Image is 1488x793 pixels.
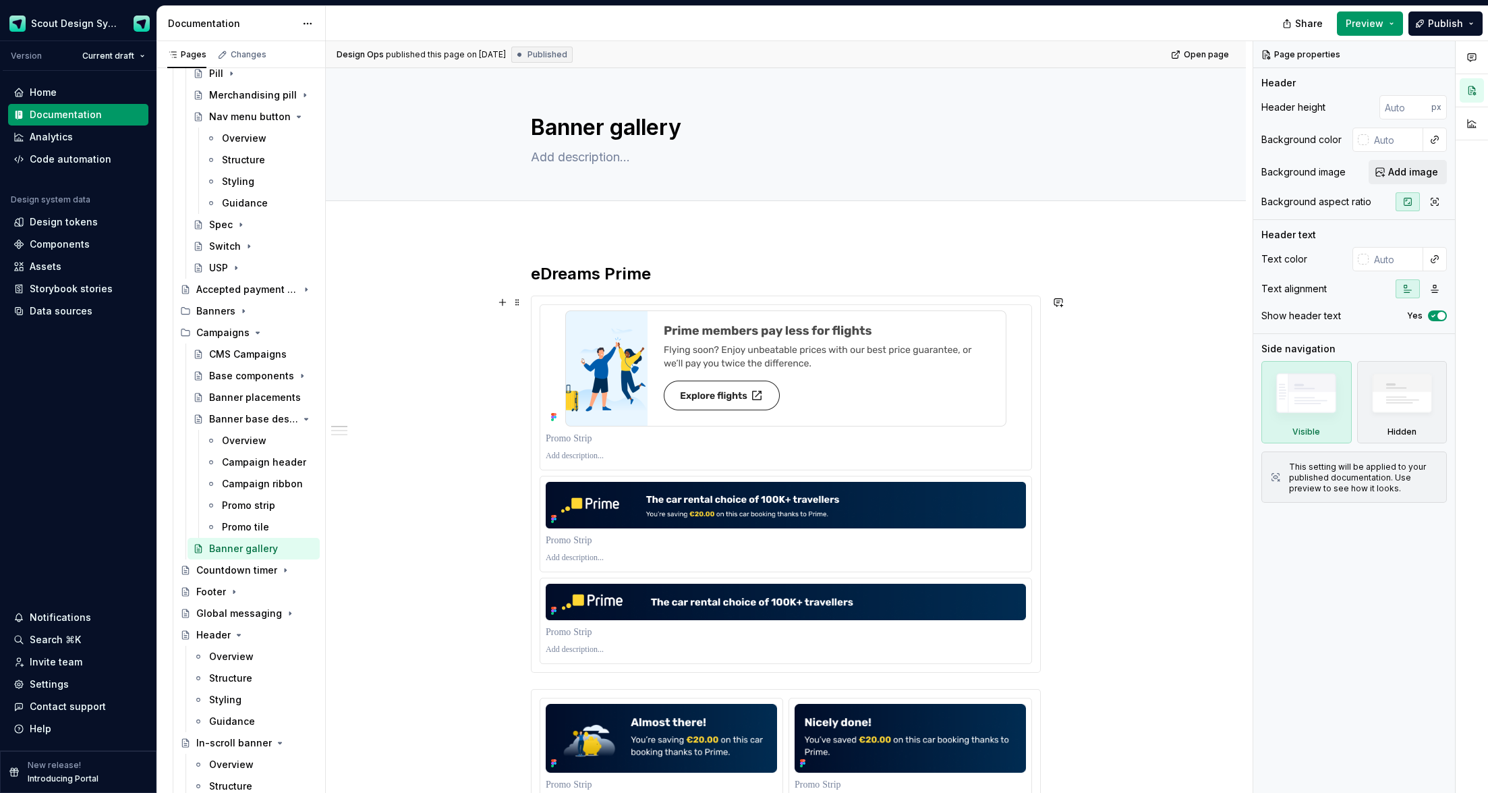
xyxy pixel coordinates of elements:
[209,715,255,728] div: Guidance
[222,196,268,210] div: Guidance
[209,348,287,361] div: CMS Campaigns
[8,718,148,740] button: Help
[188,538,320,559] a: Banner gallery
[386,49,506,60] div: published this page on [DATE]
[1261,195,1371,209] div: Background aspect ratio
[531,263,1041,285] h2: eDreams Prime
[30,215,98,229] div: Design tokens
[200,430,320,452] a: Overview
[1369,128,1423,152] input: Auto
[209,542,278,555] div: Banner gallery
[8,607,148,628] button: Notifications
[209,110,291,124] div: Nav menu button
[1369,247,1423,271] input: Auto
[209,240,241,253] div: Switch
[175,279,320,300] a: Accepted payment types
[196,564,277,577] div: Countdown timer
[30,611,91,624] div: Notifications
[188,365,320,387] a: Base components
[209,758,254,771] div: Overview
[1388,165,1438,179] span: Add image
[8,126,148,148] a: Analytics
[8,696,148,717] button: Contact support
[175,581,320,603] a: Footer
[188,667,320,689] a: Structure
[209,369,294,383] div: Base components
[9,16,26,32] img: e611c74b-76fc-4ef0-bafa-dc494cd4cb8a.png
[8,234,148,255] a: Components
[1261,342,1336,356] div: Side navigation
[30,108,102,121] div: Documentation
[168,17,295,30] div: Documentation
[196,736,272,750] div: In-scroll banner
[30,655,82,669] div: Invite team
[175,603,320,624] a: Global messaging
[30,678,69,691] div: Settings
[30,282,113,296] div: Storybook stories
[209,218,233,231] div: Spec
[30,86,57,99] div: Home
[222,434,266,447] div: Overview
[167,49,206,60] div: Pages
[1261,133,1342,146] div: Background color
[8,211,148,233] a: Design tokens
[209,67,223,80] div: Pill
[209,780,252,793] div: Structure
[200,516,320,538] a: Promo tile
[8,629,148,651] button: Search ⌘K
[11,51,42,61] div: Version
[1292,427,1320,437] div: Visible
[200,171,320,192] a: Styling
[1261,101,1325,114] div: Header height
[1276,11,1332,36] button: Share
[188,344,320,365] a: CMS Campaigns
[209,650,254,663] div: Overview
[188,257,320,279] a: USP
[134,16,150,32] img: Design Ops
[31,17,117,30] div: Scout Design System
[1261,309,1341,323] div: Show header text
[209,672,252,685] div: Structure
[1289,462,1438,494] div: This setting will be applied to your published documentation. Use preview to see how it looks.
[200,473,320,495] a: Campaign ribbon
[188,106,320,128] a: Nav menu button
[337,49,384,60] span: Design Ops
[188,236,320,257] a: Switch
[8,256,148,277] a: Assets
[1261,282,1327,296] div: Text alignment
[1261,76,1296,90] div: Header
[188,63,320,84] a: Pill
[222,477,303,491] div: Campaign ribbon
[1407,310,1423,321] label: Yes
[222,456,306,469] div: Campaign header
[8,651,148,673] a: Invite team
[1387,427,1417,437] div: Hidden
[175,559,320,581] a: Countdown timer
[30,130,73,144] div: Analytics
[30,722,51,736] div: Help
[175,624,320,646] a: Header
[28,760,81,771] p: New release!
[30,260,61,273] div: Assets
[222,499,275,512] div: Promo strip
[1369,160,1447,184] button: Add image
[175,300,320,322] div: Banners
[30,700,106,713] div: Contact support
[196,628,231,642] div: Header
[76,47,151,65] button: Current draft
[1357,361,1448,443] div: Hidden
[1184,49,1229,60] span: Open page
[200,149,320,171] a: Structure
[188,754,320,775] a: Overview
[30,238,90,251] div: Components
[1431,102,1441,113] p: px
[527,49,567,60] span: Published
[196,326,250,339] div: Campaigns
[1408,11,1483,36] button: Publish
[8,300,148,322] a: Data sources
[1379,95,1431,119] input: Auto
[11,194,90,205] div: Design system data
[188,711,320,732] a: Guidance
[196,283,298,296] div: Accepted payment types
[1295,17,1323,30] span: Share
